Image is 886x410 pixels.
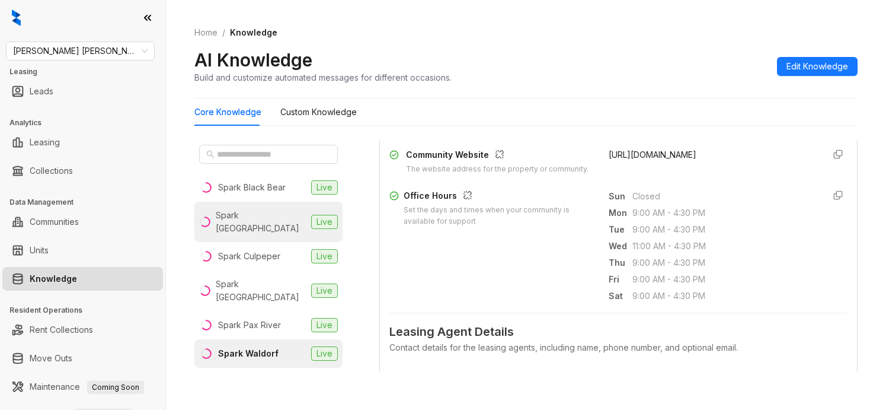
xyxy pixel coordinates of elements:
[311,180,338,195] span: Live
[2,131,163,154] li: Leasing
[632,256,814,269] span: 9:00 AM - 4:30 PM
[2,375,163,399] li: Maintenance
[2,210,163,234] li: Communities
[216,278,306,304] div: Spark [GEOGRAPHIC_DATA]
[2,80,163,103] li: Leads
[632,190,814,203] span: Closed
[194,106,261,119] div: Core Knowledge
[30,159,73,183] a: Collections
[311,249,338,263] span: Live
[218,250,280,263] div: Spark Culpeper
[311,318,338,332] span: Live
[30,347,72,370] a: Move Outs
[218,347,279,360] div: Spark Waldorf
[30,210,79,234] a: Communities
[87,381,144,394] span: Coming Soon
[218,181,286,194] div: Spark Black Bear
[206,150,215,158] span: search
[30,80,53,103] a: Leads
[2,318,163,342] li: Rent Collections
[632,240,814,253] span: 11:00 AM - 4:30 PM
[632,290,814,303] span: 9:00 AM - 4:30 PM
[609,223,632,236] span: Tue
[609,190,632,203] span: Sun
[786,60,848,73] span: Edit Knowledge
[609,150,696,160] span: [URL][DOMAIN_NAME]
[609,206,632,220] span: Mon
[218,319,281,332] div: Spark Pax River
[406,148,588,164] div: Community Website
[30,131,60,154] a: Leasing
[9,305,165,316] h3: Resident Operations
[222,26,225,39] li: /
[389,341,847,354] div: Contact details for the leasing agents, including name, phone number, and optional email.
[311,284,338,298] span: Live
[632,206,814,220] span: 9:00 AM - 4:30 PM
[406,164,588,175] div: The website address for the property or community.
[194,71,452,84] div: Build and customize automated messages for different occasions.
[777,57,858,76] button: Edit Knowledge
[30,318,93,342] a: Rent Collections
[12,9,21,26] img: logo
[30,267,77,291] a: Knowledge
[609,290,632,303] span: Sat
[311,347,338,361] span: Live
[9,197,165,208] h3: Data Management
[30,239,49,262] a: Units
[13,42,148,60] span: Gates Hudson
[609,240,632,253] span: Wed
[632,273,814,286] span: 9:00 AM - 4:30 PM
[2,239,163,262] li: Units
[194,49,312,71] h2: AI Knowledge
[2,159,163,183] li: Collections
[404,189,594,205] div: Office Hours
[609,256,632,269] span: Thu
[9,66,165,77] h3: Leasing
[2,267,163,291] li: Knowledge
[389,323,847,341] span: Leasing Agent Details
[404,205,594,227] div: Set the days and times when your community is available for support
[216,209,306,235] div: Spark [GEOGRAPHIC_DATA]
[311,215,338,229] span: Live
[9,117,165,128] h3: Analytics
[280,106,357,119] div: Custom Knowledge
[609,273,632,286] span: Fri
[192,26,220,39] a: Home
[2,347,163,370] li: Move Outs
[632,223,814,236] span: 9:00 AM - 4:30 PM
[230,27,277,37] span: Knowledge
